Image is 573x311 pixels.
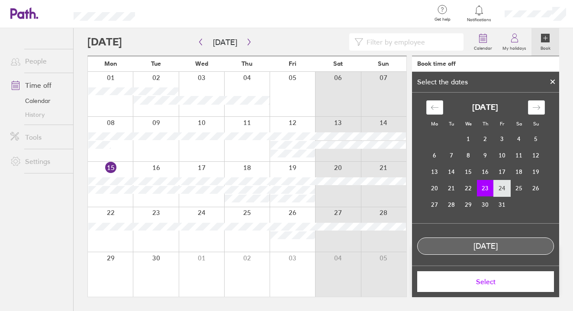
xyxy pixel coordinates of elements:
[333,60,343,67] span: Sat
[428,17,457,22] span: Get help
[289,60,296,67] span: Fri
[206,35,244,49] button: [DATE]
[516,121,522,127] small: Sa
[443,180,460,196] td: Tuesday, October 21, 2025
[417,60,456,67] div: Book time off
[460,131,477,147] td: Wednesday, October 1, 2025
[528,164,544,180] td: Sunday, October 19, 2025
[418,242,554,251] div: [DATE]
[531,28,559,56] a: Book
[483,121,488,127] small: Th
[3,128,73,146] a: Tools
[443,147,460,164] td: Tuesday, October 7, 2025
[533,121,539,127] small: Su
[494,180,511,196] td: Friday, October 24, 2025
[494,131,511,147] td: Friday, October 3, 2025
[3,52,73,70] a: People
[151,60,161,67] span: Tue
[443,164,460,180] td: Tuesday, October 14, 2025
[465,4,493,22] a: Notifications
[378,60,389,67] span: Sun
[460,196,477,213] td: Wednesday, October 29, 2025
[426,180,443,196] td: Monday, October 20, 2025
[3,108,73,122] a: History
[104,60,117,67] span: Mon
[465,17,493,22] span: Notifications
[426,100,443,115] div: Move backward to switch to the previous month.
[511,131,528,147] td: Saturday, October 4, 2025
[460,164,477,180] td: Wednesday, October 15, 2025
[500,121,504,127] small: Fr
[528,147,544,164] td: Sunday, October 12, 2025
[449,121,454,127] small: Tu
[477,180,494,196] td: Selected. Thursday, October 23, 2025
[417,93,554,223] div: Calendar
[3,153,73,170] a: Settings
[412,78,473,86] div: Select the dates
[460,180,477,196] td: Wednesday, October 22, 2025
[3,77,73,94] a: Time off
[460,147,477,164] td: Wednesday, October 8, 2025
[511,147,528,164] td: Saturday, October 11, 2025
[3,94,73,108] a: Calendar
[417,271,554,292] button: Select
[423,278,548,285] span: Select
[494,147,511,164] td: Friday, October 10, 2025
[469,28,497,56] a: Calendar
[511,164,528,180] td: Saturday, October 18, 2025
[426,164,443,180] td: Monday, October 13, 2025
[477,131,494,147] td: Thursday, October 2, 2025
[477,164,494,180] td: Thursday, October 16, 2025
[497,28,531,56] a: My holidays
[426,147,443,164] td: Monday, October 6, 2025
[494,164,511,180] td: Friday, October 17, 2025
[497,43,531,51] label: My holidays
[431,121,438,127] small: Mo
[477,196,494,213] td: Thursday, October 30, 2025
[535,43,556,51] label: Book
[241,60,252,67] span: Thu
[494,196,511,213] td: Friday, October 31, 2025
[472,103,498,112] strong: [DATE]
[426,196,443,213] td: Monday, October 27, 2025
[195,60,208,67] span: Wed
[528,131,544,147] td: Sunday, October 5, 2025
[363,34,458,50] input: Filter by employee
[528,100,545,115] div: Move forward to switch to the next month.
[443,196,460,213] td: Tuesday, October 28, 2025
[511,180,528,196] td: Saturday, October 25, 2025
[469,43,497,51] label: Calendar
[477,147,494,164] td: Thursday, October 9, 2025
[528,180,544,196] td: Sunday, October 26, 2025
[465,121,472,127] small: We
